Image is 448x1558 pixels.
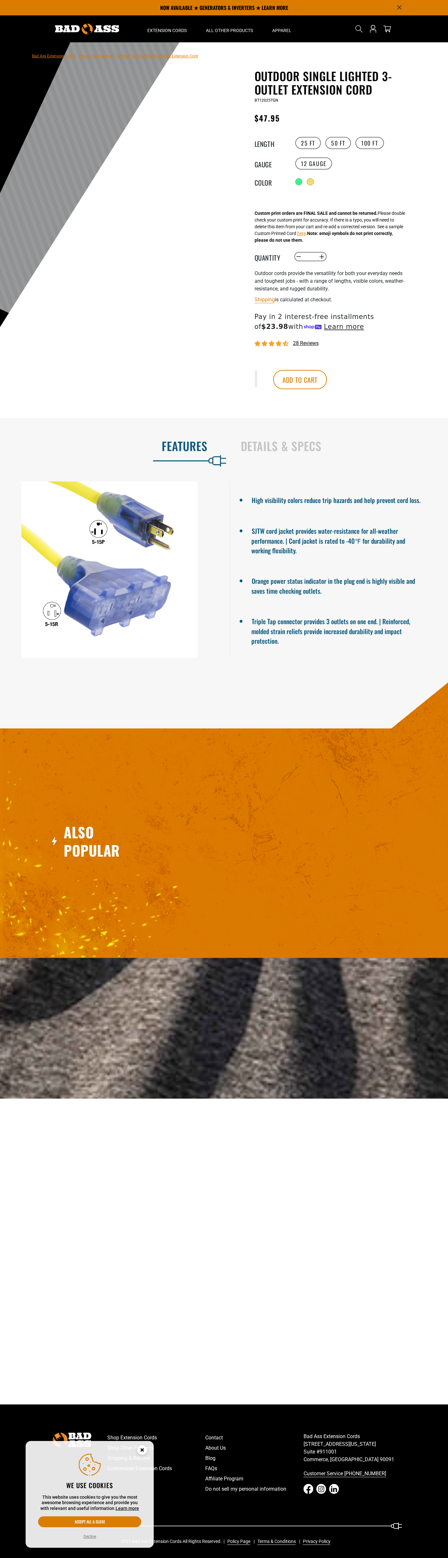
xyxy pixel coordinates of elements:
[304,1469,402,1479] a: Customer Service [PHONE_NUMBER]
[225,1538,250,1545] a: Policy Page
[251,574,426,596] li: Orange power status indicator in the plug end is highly visible and saves time checking outlets.
[205,1463,304,1474] a: FAQs
[295,157,332,170] label: 12 Gauge
[196,15,263,42] summary: All Other Products
[255,1538,296,1545] a: Terms & Conditions
[255,341,290,347] span: 4.64 stars
[251,494,426,505] li: High visibility colors reduce trip hazards and help prevent cord loss.
[206,28,253,33] span: All Other Products
[205,1443,304,1453] a: About Us
[255,253,287,261] label: Quantity
[205,1453,304,1463] a: Blog
[255,270,404,292] span: Outdoor cords provide the versatility for both your everyday needs and toughest jobs - with a ran...
[121,1538,335,1545] div: 2025 Bad Ass Extension Cords All Rights Reserved.
[32,52,198,60] nav: breadcrumbs
[32,54,75,58] a: Bad Ass Extension Cords
[82,1533,98,1540] button: Decline
[55,24,119,34] img: Bad Ass Extension Cords
[79,54,113,58] a: Return to Collection
[77,54,78,58] span: ›
[205,1474,304,1484] a: Affiliate Program
[255,69,411,96] h1: Outdoor Single Lighted 3-Outlet Extension Cord
[297,230,306,237] button: here
[117,54,198,58] span: Outdoor Single Lighted 3-Outlet Extension Cord
[272,28,291,33] span: Apparel
[251,615,426,646] li: Triple Tap connector provides 3 outlets on one end. | Reinforced, molded strain reliefs provide i...
[38,1495,141,1512] p: This website uses cookies to give you the most awesome browsing experience and provide you with r...
[255,98,278,103] span: BT12025TGN
[273,370,327,389] button: Add to cart
[295,137,321,149] label: 25 FT
[138,15,196,42] summary: Extension Cords
[147,28,187,33] span: Extension Cords
[241,439,435,453] h2: Details & Specs
[255,112,280,124] span: $47.95
[255,231,393,243] strong: Note: emoji symbols do not print correctly, please do not use them.
[13,439,208,453] h2: Features
[255,178,287,186] legend: Color
[255,210,405,244] div: Please double check your custom print for accuracy. If there is a typo, you will need to delete t...
[26,1441,154,1548] aside: Cookie Consent
[255,139,287,147] legend: Length
[107,1433,206,1443] a: Shop Extension Cords
[116,1506,139,1511] a: Learn more
[300,1538,330,1545] a: Privacy Policy
[205,1484,304,1494] a: Do not sell my personal information
[251,524,426,555] li: SJTW cord jacket provides water-resistance for all-weather performance. | Cord jacket is rated to...
[263,15,301,42] summary: Apparel
[255,297,275,303] a: Shipping
[107,1443,206,1453] a: Shop Other Products
[293,340,319,346] span: 28 reviews
[107,1453,206,1463] a: Shipping & Returns
[38,1481,141,1489] h2: We use cookies
[255,295,411,304] div: is calculated at checkout.
[304,1433,402,1463] p: Bad Ass Extension Cords [STREET_ADDRESS][US_STATE] Suite #911001 Commerce, [GEOGRAPHIC_DATA] 90091
[107,1463,206,1474] a: Customized Extension Cords
[325,137,351,149] label: 50 FT
[255,159,287,168] legend: Gauge
[354,24,364,34] summary: Search
[38,1516,141,1527] button: Accept all & close
[355,137,384,149] label: 100 FT
[114,54,116,58] span: ›
[255,211,378,216] strong: Custom print orders are FINAL SALE and cannot be returned.
[53,1433,91,1447] img: Bad Ass Extension Cords
[205,1433,304,1443] a: Contact
[64,823,140,859] h2: Also Popular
